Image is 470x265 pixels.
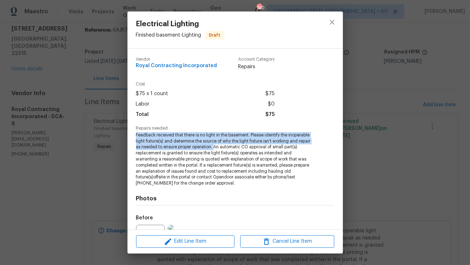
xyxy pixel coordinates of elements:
button: Edit Line Item [136,235,234,248]
span: Cost [136,82,275,87]
span: $0 [268,99,275,110]
button: close [324,14,341,31]
span: Cancel Line Item [242,237,332,246]
span: Electrical Lighting [136,20,224,28]
span: Royal Contracting Incorporated [136,63,217,69]
h5: Before [136,215,153,220]
span: Finished basement - Lighting [136,33,201,38]
span: Account Category [238,57,275,62]
span: Feedback received that there is no light in the basement. Please identify the inoperable light fi... [136,132,315,186]
button: Cancel Line Item [240,235,334,248]
span: $75 [265,110,275,120]
span: Labor [136,99,150,110]
span: $75 [265,89,275,99]
span: Vendor [136,57,217,62]
span: $75 x 1 count [136,89,168,99]
span: Draft [206,32,224,39]
span: Repairs needed [136,126,334,131]
span: Repairs [238,63,275,70]
div: 740 [257,4,262,11]
h4: Photos [136,195,334,202]
span: Total [136,110,149,120]
span: Edit Line Item [138,237,232,246]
